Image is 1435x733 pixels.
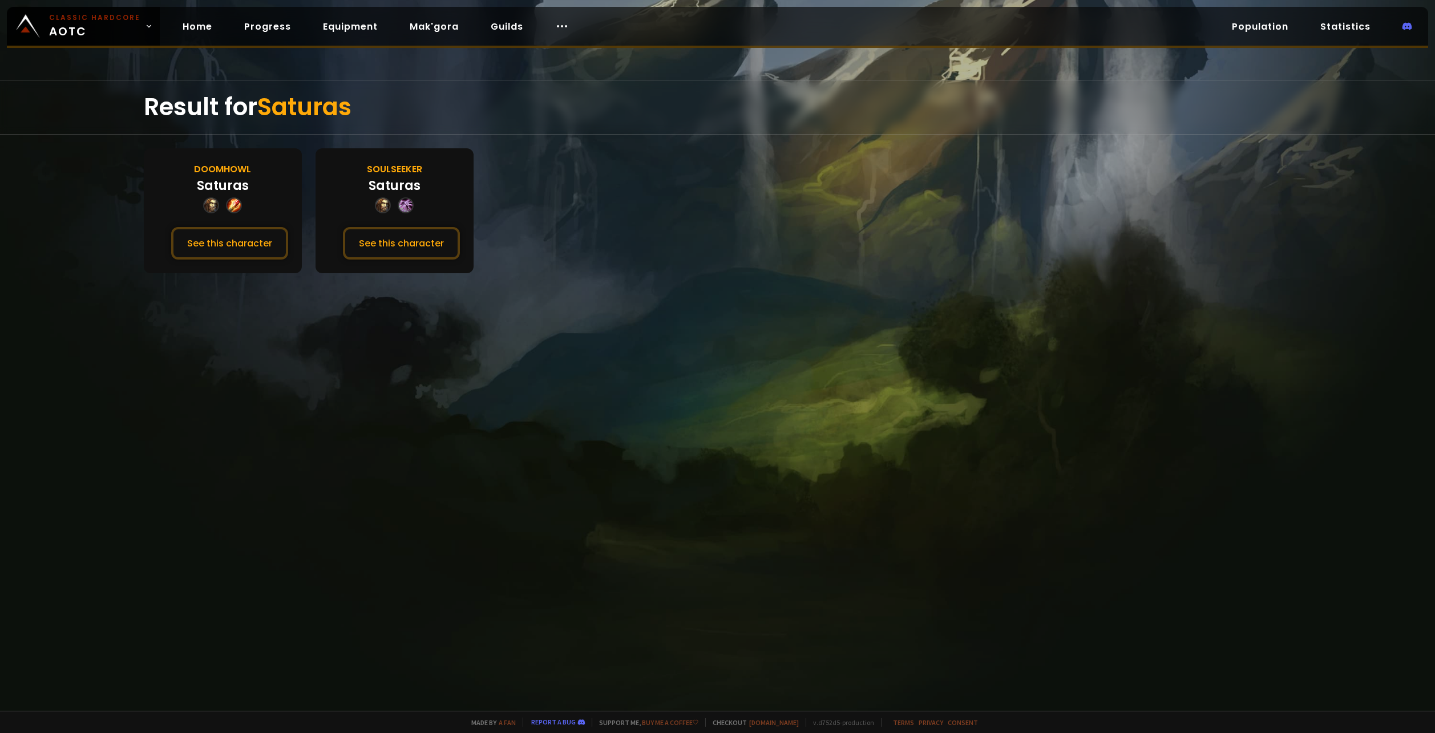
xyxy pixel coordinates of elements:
[499,718,516,727] a: a fan
[464,718,516,727] span: Made by
[592,718,698,727] span: Support me,
[7,7,160,46] a: Classic HardcoreAOTC
[144,80,1292,134] div: Result for
[171,227,288,260] button: See this character
[197,176,249,195] div: Saturas
[343,227,460,260] button: See this character
[948,718,978,727] a: Consent
[49,13,140,40] span: AOTC
[367,162,422,176] div: Soulseeker
[531,718,576,726] a: Report a bug
[893,718,914,727] a: Terms
[173,15,221,38] a: Home
[1311,15,1380,38] a: Statistics
[749,718,799,727] a: [DOMAIN_NAME]
[194,162,251,176] div: Doomhowl
[369,176,421,195] div: Saturas
[49,13,140,23] small: Classic Hardcore
[314,15,387,38] a: Equipment
[482,15,532,38] a: Guilds
[642,718,698,727] a: Buy me a coffee
[401,15,468,38] a: Mak'gora
[806,718,874,727] span: v. d752d5 - production
[919,718,943,727] a: Privacy
[705,718,799,727] span: Checkout
[257,90,351,124] span: Saturas
[1223,15,1297,38] a: Population
[235,15,300,38] a: Progress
